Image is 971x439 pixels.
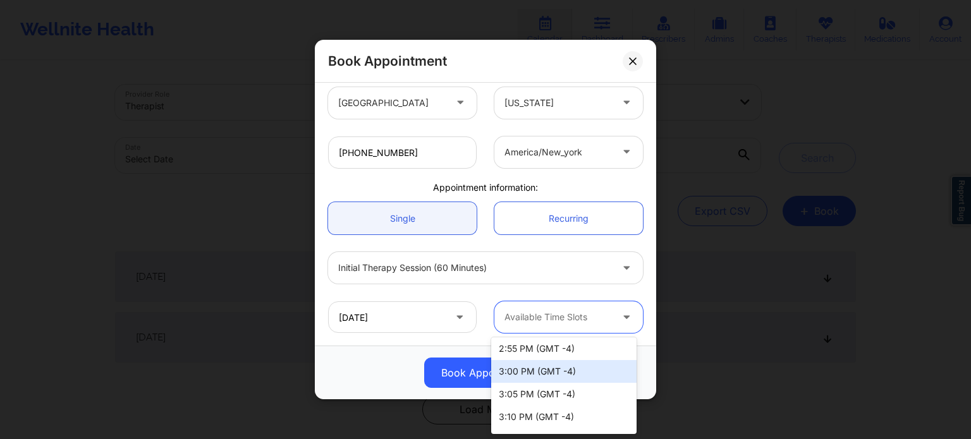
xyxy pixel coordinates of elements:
div: Initial Therapy Session (60 minutes) [338,252,611,284]
div: america/new_york [504,136,611,168]
div: 3:05 PM (GMT -4) [491,383,637,406]
div: [US_STATE] [504,87,611,119]
a: Single [328,202,477,234]
button: Book Appointment [424,358,547,388]
input: Patient's Phone Number [328,136,477,169]
div: 2:55 PM (GMT -4) [491,337,637,360]
div: 3:10 PM (GMT -4) [491,406,637,428]
a: Recurring [494,202,643,234]
div: 3:00 PM (GMT -4) [491,360,637,383]
input: MM/DD/YYYY [328,301,477,333]
div: [GEOGRAPHIC_DATA] [338,87,445,119]
h2: Book Appointment [328,52,447,69]
div: Appointment information: [319,181,652,194]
